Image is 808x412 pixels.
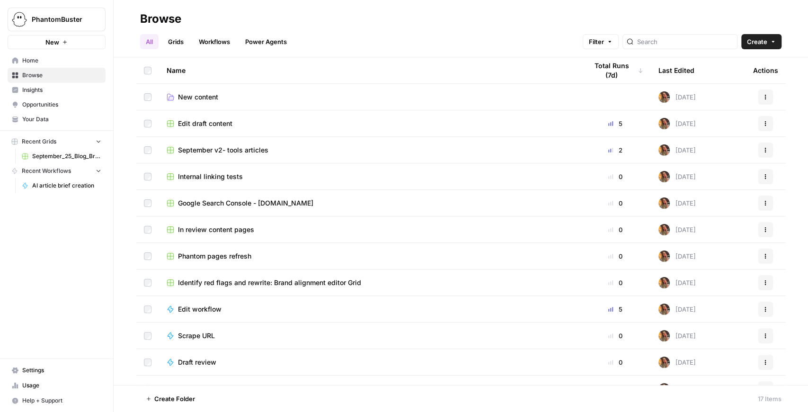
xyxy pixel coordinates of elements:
img: ig4q4k97gip0ni4l5m9zkcyfayaz [658,330,670,341]
a: All [140,34,159,49]
div: 5 [587,305,643,314]
img: ig4q4k97gip0ni4l5m9zkcyfayaz [658,118,670,129]
img: PhantomBuster Logo [11,11,28,28]
div: [DATE] [658,304,696,315]
span: New content [178,92,218,102]
span: In review content pages [178,225,254,234]
div: 17 Items [758,394,781,403]
span: AI article brief creation [32,181,101,190]
div: Name [167,57,572,83]
div: Total Runs (7d) [587,57,643,83]
a: Home [8,53,106,68]
div: [DATE] [658,330,696,341]
img: ig4q4k97gip0ni4l5m9zkcyfayaz [658,171,670,182]
span: Phantom pages refresh [178,251,251,261]
span: Internal linking tests [178,172,243,181]
a: Workflows [193,34,236,49]
a: AI article brief creation [18,178,106,193]
span: New [45,37,59,47]
span: Home [22,56,101,65]
span: Your Data [22,115,101,124]
span: Recent Grids [22,137,56,146]
a: Phantom pages refresh [167,251,572,261]
div: 0 [587,172,643,181]
span: Settings [22,366,101,375]
span: Browse [22,71,101,80]
img: ig4q4k97gip0ni4l5m9zkcyfayaz [658,383,670,394]
span: Recent Workflows [22,167,71,175]
button: Recent Workflows [8,164,106,178]
div: 0 [587,358,643,367]
div: 0 [587,251,643,261]
input: Search [637,37,733,46]
div: [DATE] [658,118,696,129]
a: Usage [8,378,106,393]
a: Opportunities [8,97,106,112]
span: Scrape URL [178,331,215,340]
a: September v2- tools articles [167,145,572,155]
img: ig4q4k97gip0ni4l5m9zkcyfayaz [658,357,670,368]
div: 0 [587,198,643,208]
div: [DATE] [658,91,696,103]
span: Identify red flags and rewrite: Brand alignment editor Grid [178,278,361,287]
img: ig4q4k97gip0ni4l5m9zkcyfayaz [658,224,670,235]
div: Actions [753,57,778,83]
a: Edit workflow [167,305,572,314]
a: Draft review [167,358,572,367]
div: 0 [587,225,643,234]
img: ig4q4k97gip0ni4l5m9zkcyfayaz [658,91,670,103]
span: Insights [22,86,101,94]
span: Google Search Console - [DOMAIN_NAME] [178,198,313,208]
a: Internal linking tests [167,172,572,181]
a: Power Agents [240,34,293,49]
img: ig4q4k97gip0ni4l5m9zkcyfayaz [658,197,670,209]
a: Grids [162,34,189,49]
img: ig4q4k97gip0ni4l5m9zkcyfayaz [658,251,670,262]
a: In review content pages [167,225,572,234]
button: Recent Grids [8,134,106,149]
div: Last Edited [658,57,694,83]
a: Edit draft content [167,119,572,128]
span: Create Folder [154,394,195,403]
div: [DATE] [658,144,696,156]
button: New [8,35,106,49]
span: Help + Support [22,396,101,405]
div: Browse [140,11,181,27]
a: Insights [8,82,106,98]
img: ig4q4k97gip0ni4l5m9zkcyfayaz [658,144,670,156]
a: Scrape URL [167,331,572,340]
div: 0 [587,278,643,287]
span: Edit workflow [178,305,222,314]
span: Opportunities [22,100,101,109]
div: [DATE] [658,277,696,288]
span: Phantom page refresh [178,384,248,394]
span: September_25_Blog_Briefs.csv [32,152,101,161]
div: 2 [587,145,643,155]
div: 0 [587,384,643,394]
a: New content [167,92,572,102]
button: Filter [583,34,619,49]
a: Google Search Console - [DOMAIN_NAME] [167,198,572,208]
a: Settings [8,363,106,378]
img: ig4q4k97gip0ni4l5m9zkcyfayaz [658,304,670,315]
span: PhantomBuster [32,15,89,24]
button: Help + Support [8,393,106,408]
span: Filter [589,37,604,46]
div: [DATE] [658,383,696,394]
span: Draft review [178,358,216,367]
div: 0 [587,331,643,340]
a: Phantom page refresh [167,384,572,394]
a: Your Data [8,112,106,127]
button: Create [741,34,781,49]
div: [DATE] [658,171,696,182]
div: [DATE] [658,251,696,262]
div: [DATE] [658,357,696,368]
div: [DATE] [658,197,696,209]
span: September v2- tools articles [178,145,268,155]
button: Create Folder [140,391,201,406]
span: Edit draft content [178,119,232,128]
img: ig4q4k97gip0ni4l5m9zkcyfayaz [658,277,670,288]
div: [DATE] [658,224,696,235]
span: Usage [22,381,101,390]
a: Browse [8,68,106,83]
